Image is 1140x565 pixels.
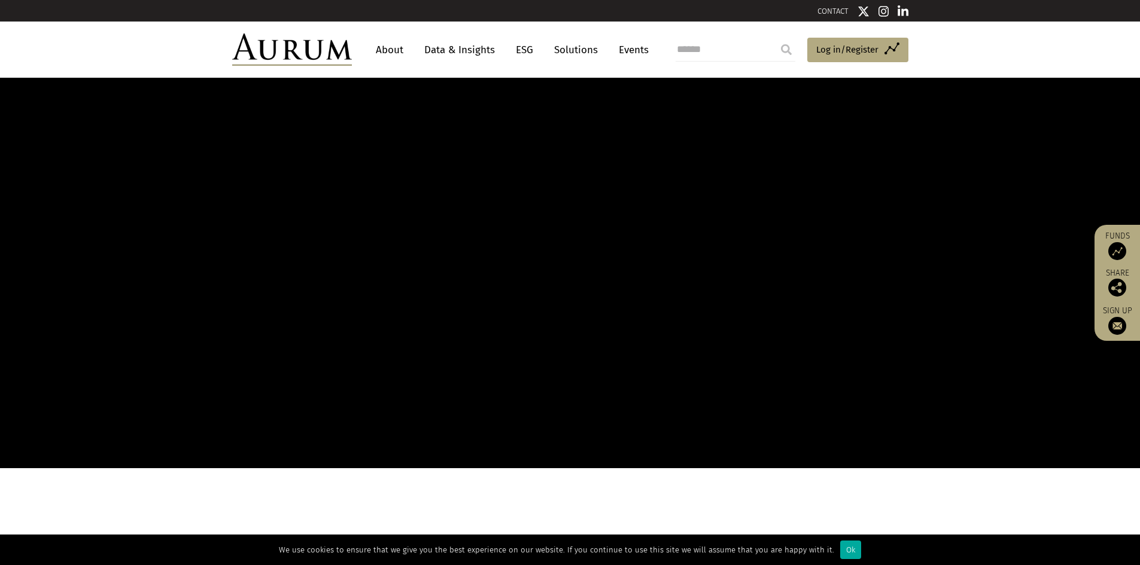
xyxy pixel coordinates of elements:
img: Aurum [232,33,352,66]
img: Sign up to our newsletter [1108,317,1126,335]
a: Log in/Register [807,38,908,63]
a: ESG [510,39,539,61]
img: Share this post [1108,279,1126,297]
img: Instagram icon [878,5,889,17]
span: Log in/Register [816,42,878,57]
a: Solutions [548,39,604,61]
img: Access Funds [1108,242,1126,260]
div: Share [1101,269,1134,297]
a: Sign up [1101,306,1134,335]
a: About [370,39,409,61]
input: Submit [774,38,798,62]
img: Linkedin icon [898,5,908,17]
img: Twitter icon [858,5,870,17]
a: Data & Insights [418,39,501,61]
a: CONTACT [817,7,849,16]
a: Events [613,39,649,61]
a: Funds [1101,231,1134,260]
div: Ok [840,540,861,559]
